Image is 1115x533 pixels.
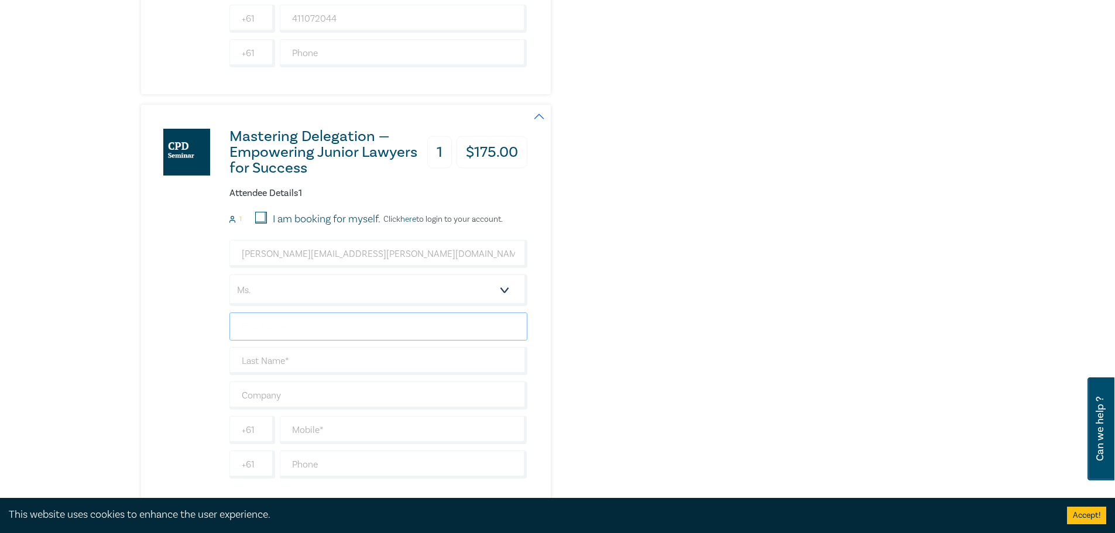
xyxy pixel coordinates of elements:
[380,215,503,224] p: Click to login to your account.
[229,5,275,33] input: +61
[427,136,452,169] h3: 1
[280,39,527,67] input: Phone
[229,312,527,341] input: First Name*
[229,381,527,410] input: Company
[400,214,416,225] a: here
[280,5,527,33] input: Mobile*
[457,136,527,169] h3: $ 175.00
[1067,507,1106,524] button: Accept cookies
[229,129,422,176] h3: Mastering Delegation — Empowering Junior Lawyers for Success
[9,507,1049,522] div: This website uses cookies to enhance the user experience.
[1095,384,1106,473] span: Can we help ?
[239,215,242,223] small: 1
[163,129,210,176] img: Mastering Delegation — Empowering Junior Lawyers for Success
[280,416,527,444] input: Mobile*
[229,347,527,375] input: Last Name*
[273,212,380,227] label: I am booking for myself.
[229,416,275,444] input: +61
[229,39,275,67] input: +61
[229,240,527,268] input: Attendee Email*
[229,451,275,479] input: +61
[280,451,527,479] input: Phone
[229,188,527,199] h6: Attendee Details 1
